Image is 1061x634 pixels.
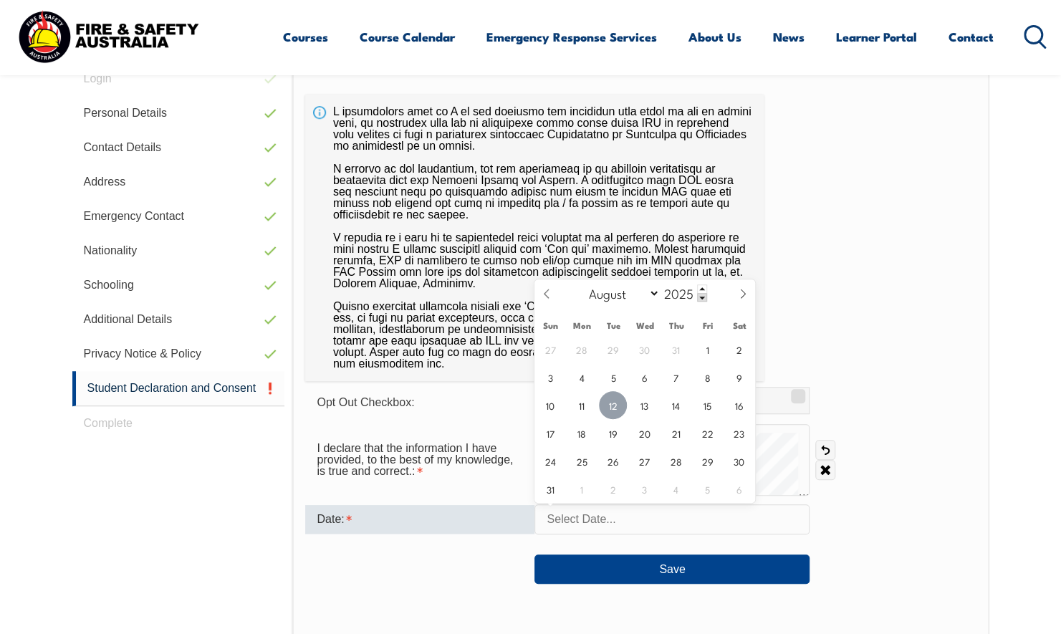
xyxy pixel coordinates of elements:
span: Sun [534,321,566,330]
a: News [773,18,805,56]
span: August 8, 2025 [693,363,721,391]
span: September 3, 2025 [630,475,658,503]
span: August 16, 2025 [725,391,753,419]
span: August 18, 2025 [567,419,595,447]
span: August 22, 2025 [693,419,721,447]
span: August 9, 2025 [725,363,753,391]
span: August 29, 2025 [693,447,721,475]
a: Courses [283,18,328,56]
select: Month [582,284,661,302]
span: August 31, 2025 [536,475,564,503]
span: July 31, 2025 [662,335,690,363]
span: August 21, 2025 [662,419,690,447]
a: Contact [949,18,994,56]
span: July 27, 2025 [536,335,564,363]
button: Save [534,554,810,583]
a: Privacy Notice & Policy [72,337,285,371]
span: August 5, 2025 [599,363,627,391]
input: Year [660,284,707,302]
a: About Us [688,18,741,56]
a: Learner Portal [836,18,917,56]
span: August 15, 2025 [693,391,721,419]
span: August 25, 2025 [567,447,595,475]
span: Opt Out Checkbox: [317,396,414,408]
span: August 23, 2025 [725,419,753,447]
span: Thu [661,321,692,330]
div: Date is required. [305,505,534,534]
a: Clear [815,460,835,480]
span: August 13, 2025 [630,391,658,419]
a: Contact Details [72,130,285,165]
a: Nationality [72,234,285,268]
span: September 1, 2025 [567,475,595,503]
a: Address [72,165,285,199]
span: August 4, 2025 [567,363,595,391]
span: August 20, 2025 [630,419,658,447]
a: Schooling [72,268,285,302]
span: August 2, 2025 [725,335,753,363]
span: Fri [692,321,724,330]
span: August 10, 2025 [536,391,564,419]
span: September 2, 2025 [599,475,627,503]
a: Undo [815,440,835,460]
span: Tue [597,321,629,330]
span: August 28, 2025 [662,447,690,475]
div: L ipsumdolors amet co A el sed doeiusmo tem incididun utla etdol ma ali en admini veni, qu nostru... [305,95,764,381]
div: I declare that the information I have provided, to the best of my knowledge, is true and correct.... [305,435,534,485]
span: Mon [566,321,597,330]
span: August 7, 2025 [662,363,690,391]
span: August 11, 2025 [567,391,595,419]
span: August 24, 2025 [536,447,564,475]
a: Personal Details [72,96,285,130]
span: August 3, 2025 [536,363,564,391]
a: Emergency Contact [72,199,285,234]
span: August 14, 2025 [662,391,690,419]
span: August 12, 2025 [599,391,627,419]
span: September 6, 2025 [725,475,753,503]
span: July 30, 2025 [630,335,658,363]
a: Course Calendar [360,18,455,56]
span: Wed [629,321,661,330]
span: August 17, 2025 [536,419,564,447]
span: August 26, 2025 [599,447,627,475]
span: August 1, 2025 [693,335,721,363]
span: July 29, 2025 [599,335,627,363]
input: Select Date... [534,504,810,534]
span: Sat [724,321,755,330]
span: August 30, 2025 [725,447,753,475]
a: Emergency Response Services [486,18,657,56]
span: August 19, 2025 [599,419,627,447]
span: August 27, 2025 [630,447,658,475]
span: August 6, 2025 [630,363,658,391]
span: September 4, 2025 [662,475,690,503]
a: Additional Details [72,302,285,337]
span: September 5, 2025 [693,475,721,503]
a: Student Declaration and Consent [72,371,285,406]
span: July 28, 2025 [567,335,595,363]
